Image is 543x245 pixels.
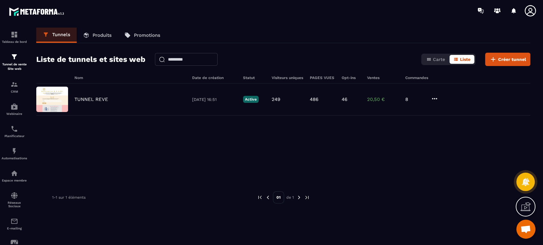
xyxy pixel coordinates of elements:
[10,192,18,199] img: social-network
[243,96,259,103] p: Active
[516,220,535,239] div: Ouvrir le chat
[367,96,399,102] p: 20,50 €
[2,48,27,76] a: formationformationTunnel de vente Site web
[405,76,428,80] h6: Commandes
[36,28,77,43] a: Tunnels
[342,96,347,102] p: 46
[2,76,27,98] a: formationformationCRM
[77,28,118,43] a: Produits
[36,53,145,66] h2: Liste de tunnels et sites web
[2,40,27,43] p: Tableau de bord
[9,6,66,17] img: logo
[2,26,27,48] a: formationformationTableau de bord
[10,217,18,225] img: email
[2,62,27,71] p: Tunnel de vente Site web
[10,147,18,155] img: automations
[10,81,18,88] img: formation
[449,55,474,64] button: Liste
[2,179,27,182] p: Espace membre
[2,156,27,160] p: Automatisations
[273,191,284,203] p: 01
[10,169,18,177] img: automations
[342,76,361,80] h6: Opt-ins
[433,57,445,62] span: Carte
[10,53,18,61] img: formation
[310,76,335,80] h6: PAGES VUES
[2,142,27,165] a: automationsautomationsAutomatisations
[2,90,27,93] p: CRM
[134,32,160,38] p: Promotions
[2,213,27,235] a: emailemailE-mailing
[485,53,530,66] button: Créer tunnel
[2,98,27,120] a: automationsautomationsWebinaire
[272,96,280,102] p: 249
[405,96,424,102] p: 8
[286,195,294,200] p: de 1
[2,112,27,116] p: Webinaire
[74,96,108,102] p: TUNNEL REVE
[257,195,263,200] img: prev
[272,76,303,80] h6: Visiteurs uniques
[118,28,167,43] a: Promotions
[243,76,265,80] h6: Statut
[2,134,27,138] p: Planificateur
[304,195,310,200] img: next
[192,97,237,102] p: [DATE] 16:51
[10,125,18,133] img: scheduler
[498,56,526,63] span: Créer tunnel
[2,187,27,213] a: social-networksocial-networkRéseaux Sociaux
[52,195,86,200] p: 1-1 sur 1 éléments
[2,227,27,230] p: E-mailing
[422,55,449,64] button: Carte
[74,76,186,80] h6: Nom
[367,76,399,80] h6: Ventes
[52,32,70,37] p: Tunnels
[10,103,18,110] img: automations
[265,195,271,200] img: prev
[460,57,470,62] span: Liste
[192,76,237,80] h6: Date de création
[2,201,27,208] p: Réseaux Sociaux
[36,87,68,112] img: image
[10,31,18,38] img: formation
[296,195,302,200] img: next
[2,165,27,187] a: automationsautomationsEspace membre
[2,120,27,142] a: schedulerschedulerPlanificateur
[93,32,112,38] p: Produits
[310,96,318,102] p: 486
